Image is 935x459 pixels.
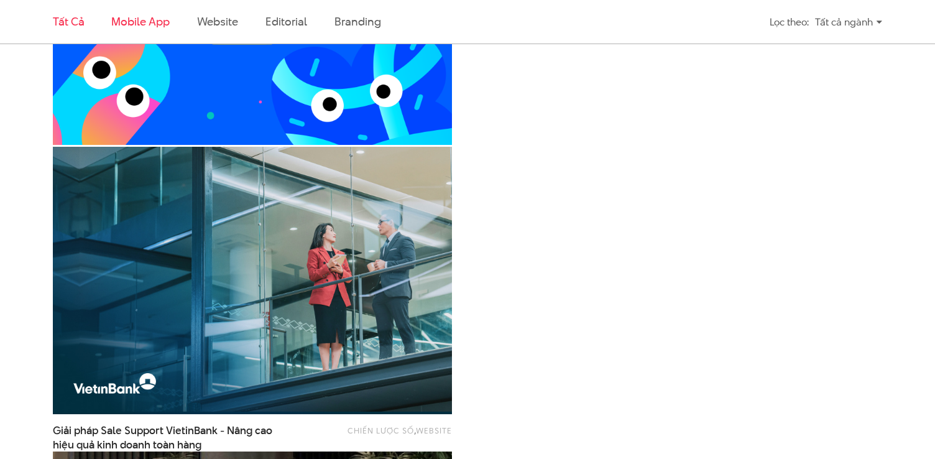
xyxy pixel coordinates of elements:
div: Tất cả ngành [815,11,882,33]
a: Website [416,425,452,436]
a: Chiến lược số [348,425,414,436]
a: Editorial [265,14,307,29]
a: Website [197,14,238,29]
div: Lọc theo: [770,11,809,33]
a: Tất cả [53,14,84,29]
a: Branding [334,14,380,29]
a: Giải pháp Sale Support VietinBank - Nâng caohiệu quả kinh doanh toàn hàng [53,424,272,452]
a: Mobile app [111,14,169,29]
span: Giải pháp Sale Support VietinBank - Nâng cao [53,424,272,452]
div: , [292,424,452,446]
img: Sale support VietinBank [53,147,452,414]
